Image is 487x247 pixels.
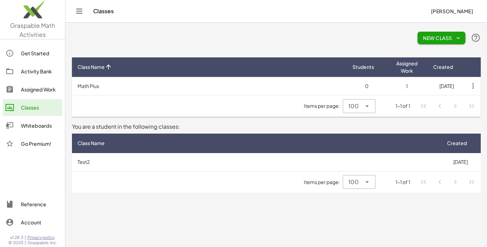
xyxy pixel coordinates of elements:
div: Activity Bank [21,67,59,75]
td: Math Plus [72,77,347,95]
button: [PERSON_NAME] [425,5,479,17]
div: You are a student in the following classes: [72,122,481,131]
span: © 2025 [8,240,23,246]
span: Items per page: [304,102,343,110]
span: Assigned Work [392,60,421,74]
span: New Class [423,35,460,41]
nav: Pagination Navigation [416,98,479,114]
button: New Class [417,32,465,44]
div: Get Started [21,49,59,57]
div: Assigned Work [21,85,59,94]
a: Privacy policy [27,235,57,240]
a: Account [3,214,62,231]
div: Reference [21,200,59,208]
td: Test2 [72,153,441,171]
span: | [25,240,26,246]
div: 1-1 of 1 [396,178,410,186]
a: Get Started [3,45,62,62]
span: [PERSON_NAME] [431,8,473,14]
a: Activity Bank [3,63,62,80]
a: Reference [3,196,62,213]
a: Classes [3,99,62,116]
td: 0 [347,77,387,95]
span: Class Name [78,140,105,147]
span: v1.28.3 [10,235,23,240]
a: Assigned Work [3,81,62,98]
span: Graspable, Inc. [27,240,57,246]
nav: Pagination Navigation [416,174,479,190]
span: Items per page: [304,178,343,186]
td: [DATE] [427,77,467,95]
button: Toggle navigation [74,6,85,17]
span: Created [447,140,467,147]
a: Whiteboards [3,117,62,134]
div: Whiteboards [21,121,59,130]
span: 100 [348,178,359,186]
div: 1-1 of 1 [396,102,410,110]
span: Created [433,63,453,71]
span: 1 [406,83,408,89]
td: [DATE] [441,153,481,171]
div: Classes [21,103,59,112]
span: Graspable Math Activities [10,22,55,38]
div: Account [21,218,59,226]
span: Students [352,63,374,71]
span: Class Name [78,63,105,71]
span: | [25,235,26,240]
div: Go Premium! [21,140,59,148]
span: 100 [348,102,359,110]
